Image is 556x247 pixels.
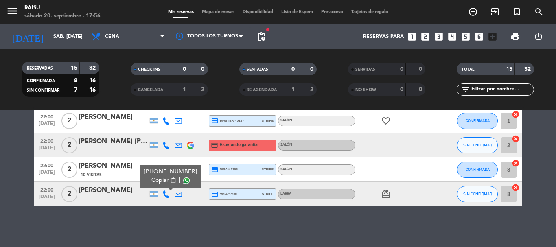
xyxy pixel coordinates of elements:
i: add_circle_outline [468,7,478,17]
strong: 0 [419,66,424,72]
span: Barra [280,192,291,195]
strong: 15 [71,65,77,71]
strong: 1 [291,87,295,92]
span: [DATE] [37,121,57,130]
i: turned_in_not [512,7,522,17]
span: Copiar [151,176,169,185]
span: Pre-acceso [317,10,347,14]
div: LOG OUT [527,24,550,49]
i: credit_card [211,142,218,149]
span: CANCELADA [138,88,163,92]
i: favorite_border [381,116,391,126]
strong: 0 [400,66,403,72]
strong: 8 [74,78,77,83]
span: SIN CONFIRMAR [463,192,492,196]
span: pending_actions [256,32,266,42]
span: Salón [280,168,292,171]
span: visa * 2296 [211,166,238,173]
i: looks_two [420,31,431,42]
span: SERVIDAS [355,68,375,72]
button: menu [6,5,18,20]
span: stripe [262,167,274,172]
span: fiber_manual_record [265,27,270,32]
strong: 7 [74,87,77,93]
span: [DATE] [37,194,57,203]
i: looks_one [407,31,417,42]
div: [PHONE_NUMBER] [144,168,197,176]
span: [DATE] [37,145,57,155]
span: CHECK INS [138,68,160,72]
img: google-logo.png [187,142,194,149]
span: Esperando garantía [220,142,258,148]
span: Mapa de mesas [198,10,239,14]
strong: 0 [400,87,403,92]
button: CONFIRMADA [457,113,498,129]
i: [DATE] [6,28,49,46]
div: [PERSON_NAME] [79,185,148,196]
strong: 32 [524,66,532,72]
div: sábado 20. septiembre - 17:56 [24,12,101,20]
strong: 2 [310,87,315,92]
span: CONFIRMADA [27,79,55,83]
span: RE AGENDADA [247,88,277,92]
i: looks_4 [447,31,457,42]
strong: 2 [201,87,206,92]
button: Copiarcontent_paste [151,176,176,185]
strong: 1 [183,87,186,92]
span: SIN CONFIRMAR [463,143,492,147]
span: 10 Visitas [81,172,102,178]
button: CONFIRMADA [457,162,498,178]
i: cancel [512,159,520,167]
i: filter_list [461,85,471,94]
span: 22:00 [37,111,57,121]
strong: 15 [506,66,512,72]
i: credit_card [211,166,219,173]
i: cancel [512,184,520,192]
i: menu [6,5,18,17]
i: arrow_drop_down [76,32,85,42]
i: credit_card [211,190,219,198]
strong: 16 [89,78,97,83]
span: master * 5167 [211,117,244,125]
span: 2 [61,137,77,153]
span: TOTAL [462,68,474,72]
strong: 0 [183,66,186,72]
span: Salón [280,143,292,146]
div: [PERSON_NAME] [PERSON_NAME] [79,136,148,147]
i: cancel [512,135,520,143]
input: Filtrar por nombre... [471,85,534,94]
span: Lista de Espera [277,10,317,14]
span: CONFIRMADA [466,118,490,123]
i: looks_5 [460,31,471,42]
div: [PERSON_NAME] [79,112,148,122]
span: SIN CONFIRMAR [27,88,59,92]
span: stripe [262,118,274,123]
span: Tarjetas de regalo [347,10,392,14]
i: looks_6 [474,31,484,42]
span: print [510,32,520,42]
span: 22:00 [37,160,57,170]
span: Reservas para [363,34,404,39]
span: NO SHOW [355,88,376,92]
strong: 0 [291,66,295,72]
i: credit_card [211,117,219,125]
span: 22:00 [37,136,57,145]
i: add_box [487,31,498,42]
strong: 16 [89,87,97,93]
button: SIN CONFIRMAR [457,137,498,153]
i: looks_3 [433,31,444,42]
i: power_settings_new [534,32,543,42]
i: card_giftcard [381,189,391,199]
span: Salón [280,119,292,122]
strong: 0 [419,87,424,92]
strong: 0 [201,66,206,72]
span: 2 [61,162,77,178]
span: Disponibilidad [239,10,277,14]
i: exit_to_app [490,7,500,17]
span: CONFIRMADA [466,167,490,172]
div: Raisu [24,4,101,12]
span: | [179,176,181,185]
span: SENTADAS [247,68,268,72]
i: cancel [512,110,520,118]
i: search [534,7,544,17]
